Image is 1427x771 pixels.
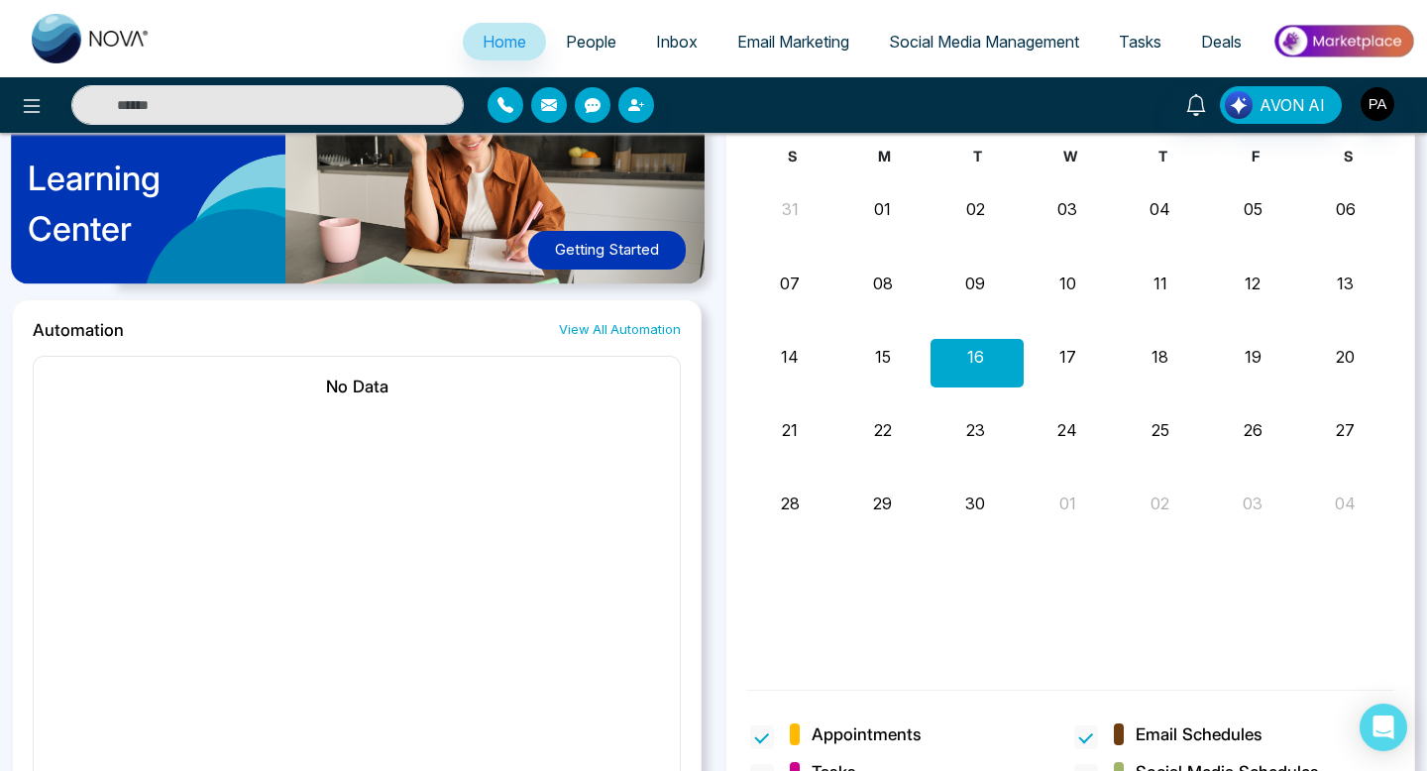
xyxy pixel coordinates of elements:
[1201,32,1242,52] span: Deals
[12,51,702,299] a: LearningCenterGetting Started
[1344,148,1353,165] span: S
[528,231,686,270] button: Getting Started
[33,320,124,340] h2: Automation
[1336,197,1356,221] button: 06
[737,32,849,52] span: Email Marketing
[782,418,798,442] button: 21
[966,418,985,442] button: 23
[873,492,892,515] button: 29
[874,197,891,221] button: 01
[1336,345,1355,369] button: 20
[878,148,891,165] span: M
[889,32,1079,52] span: Social Media Management
[966,197,985,221] button: 02
[1245,272,1261,295] button: 12
[1099,23,1181,60] a: Tasks
[1260,93,1325,117] span: AVON AI
[1244,197,1262,221] button: 05
[1252,148,1260,165] span: F
[546,23,636,60] a: People
[1158,148,1167,165] span: T
[559,320,681,339] a: View All Automation
[636,23,717,60] a: Inbox
[782,197,799,221] button: 31
[1244,418,1262,442] button: 26
[781,492,800,515] button: 28
[566,32,616,52] span: People
[1335,492,1356,515] button: 04
[812,722,922,748] span: Appointments
[1152,418,1169,442] button: 25
[746,146,1394,666] div: Month View
[656,32,698,52] span: Inbox
[1153,272,1167,295] button: 11
[54,377,660,396] h2: No Data
[1271,19,1415,63] img: Market-place.gif
[28,153,161,254] p: Learning Center
[1059,492,1076,515] button: 01
[1152,345,1168,369] button: 18
[463,23,546,60] a: Home
[1245,345,1262,369] button: 19
[1057,418,1077,442] button: 24
[973,148,982,165] span: T
[1059,272,1076,295] button: 10
[869,23,1099,60] a: Social Media Management
[780,272,800,295] button: 07
[1336,418,1355,442] button: 27
[483,32,526,52] span: Home
[1337,272,1354,295] button: 13
[1181,23,1262,60] a: Deals
[1243,492,1262,515] button: 03
[873,272,893,295] button: 08
[967,345,984,369] button: 16
[1150,197,1170,221] button: 04
[1059,345,1076,369] button: 17
[965,492,985,515] button: 30
[1360,704,1407,751] div: Open Intercom Messenger
[1063,148,1077,165] span: W
[965,272,985,295] button: 09
[717,23,869,60] a: Email Marketing
[1225,91,1253,119] img: Lead Flow
[788,148,797,165] span: S
[875,345,891,369] button: 15
[1057,197,1077,221] button: 03
[874,418,892,442] button: 22
[1119,32,1161,52] span: Tasks
[781,345,799,369] button: 14
[1136,722,1262,748] span: Email Schedules
[2,44,726,305] img: home-learning-center.png
[1151,492,1169,515] button: 02
[1220,86,1342,124] button: AVON AI
[1361,87,1394,121] img: User Avatar
[32,14,151,63] img: Nova CRM Logo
